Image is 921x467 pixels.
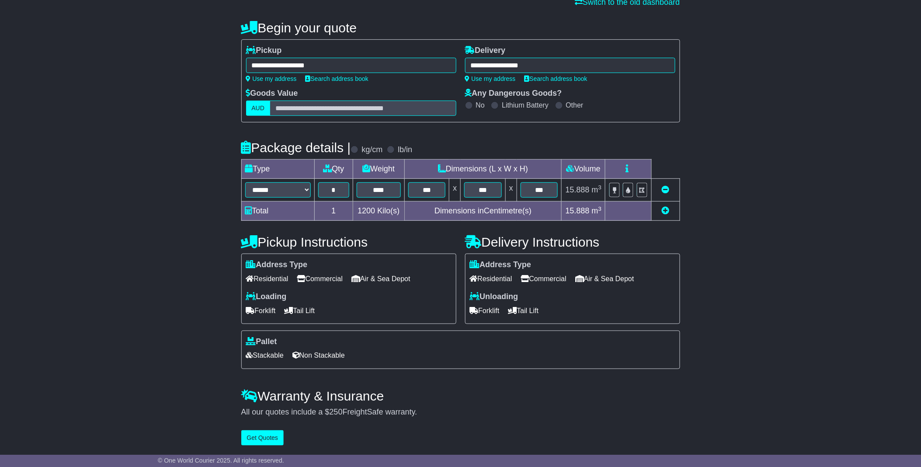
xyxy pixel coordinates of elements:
label: Address Type [246,260,308,270]
label: AUD [246,101,271,116]
td: Dimensions in Centimetre(s) [404,202,562,221]
span: © One World Courier 2025. All rights reserved. [158,457,284,464]
label: Any Dangerous Goods? [465,89,562,98]
sup: 3 [598,184,602,191]
a: Search address book [525,75,587,82]
span: 250 [330,408,343,416]
h4: Pickup Instructions [241,235,456,249]
h4: Package details | [241,140,351,155]
h4: Delivery Instructions [465,235,680,249]
label: No [476,101,485,109]
span: Tail Lift [508,304,539,317]
sup: 3 [598,206,602,212]
label: Lithium Battery [502,101,549,109]
a: Use my address [465,75,516,82]
h4: Warranty & Insurance [241,389,680,403]
span: Air & Sea Depot [351,272,410,286]
td: Kilo(s) [353,202,404,221]
span: 15.888 [566,206,590,215]
span: Commercial [297,272,343,286]
td: Qty [314,160,353,179]
span: m [592,206,602,215]
span: Residential [470,272,512,286]
span: Forklift [470,304,500,317]
a: Use my address [246,75,297,82]
label: Loading [246,292,287,302]
a: Search address book [306,75,368,82]
a: Add new item [662,206,670,215]
span: Air & Sea Depot [575,272,634,286]
label: Goods Value [246,89,298,98]
td: x [449,179,461,202]
a: Remove this item [662,185,670,194]
td: Type [241,160,314,179]
div: All our quotes include a $ FreightSafe warranty. [241,408,680,417]
td: x [505,179,517,202]
h4: Begin your quote [241,21,680,35]
td: Weight [353,160,404,179]
span: m [592,185,602,194]
span: Residential [246,272,288,286]
label: Delivery [465,46,506,56]
td: 1 [314,202,353,221]
label: Pallet [246,337,277,347]
span: Tail Lift [285,304,315,317]
span: Non Stackable [292,349,345,362]
span: Stackable [246,349,284,362]
td: Total [241,202,314,221]
span: 15.888 [566,185,590,194]
td: Dimensions (L x W x H) [404,160,562,179]
label: Other [566,101,584,109]
button: Get Quotes [241,430,284,446]
span: 1200 [358,206,375,215]
label: Address Type [470,260,532,270]
label: Pickup [246,46,282,56]
span: Forklift [246,304,276,317]
label: kg/cm [361,145,382,155]
label: lb/in [398,145,412,155]
label: Unloading [470,292,518,302]
td: Volume [562,160,605,179]
span: Commercial [521,272,567,286]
